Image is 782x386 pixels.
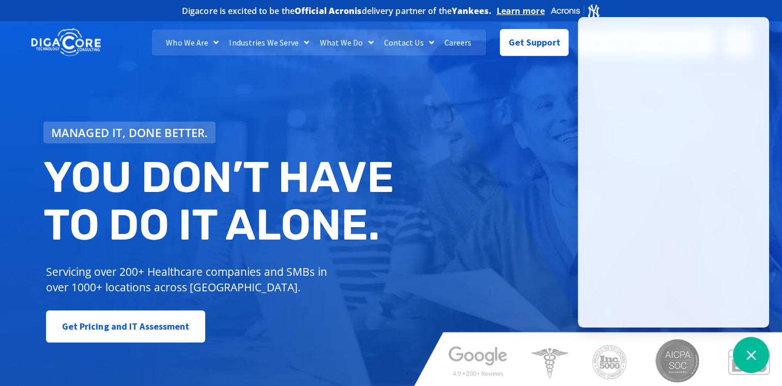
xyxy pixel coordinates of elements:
h2: You don’t have to do IT alone. [43,154,399,248]
h2: Digacore is excited to be the delivery partner of the [182,7,492,15]
b: Official Acronis [295,5,362,17]
a: Careers [439,29,477,55]
img: Acronis [550,3,601,18]
a: Contact Us [379,29,439,55]
a: What We Do [314,29,378,55]
a: Who We Are [161,29,224,55]
span: Get Pricing and IT Assessment [62,316,190,337]
a: Get Pricing and IT Assessment [46,310,206,343]
a: Learn more [497,6,545,16]
a: Get Support [500,29,569,56]
b: Yankees. [452,5,492,17]
img: DigaCore Technology Consulting [31,27,101,58]
a: Managed IT, done better. [43,122,216,143]
iframe: Chatgenie Messenger [578,17,769,328]
p: Servicing over 200+ Healthcare companies and SMBs in over 1000+ locations across [GEOGRAPHIC_DATA]. [46,264,335,295]
span: Managed IT, done better. [51,127,208,138]
nav: Menu [152,29,486,55]
span: Get Support [509,32,560,53]
a: Industries We Serve [224,29,314,55]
